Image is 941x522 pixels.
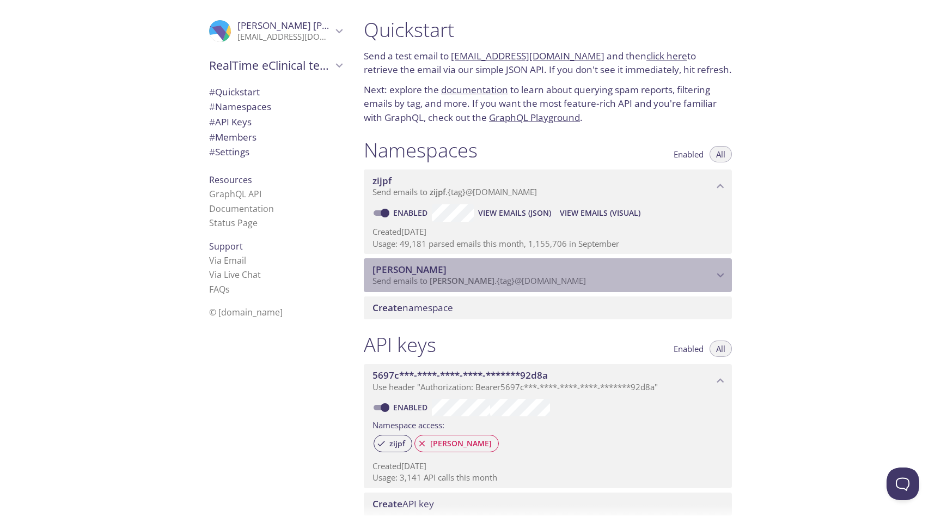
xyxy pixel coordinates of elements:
[474,204,555,222] button: View Emails (JSON)
[200,114,351,130] div: API Keys
[209,240,243,252] span: Support
[209,58,332,73] span: RealTime eClinical team
[209,100,271,113] span: Namespaces
[364,169,732,203] div: zijpf namespace
[209,254,246,266] a: Via Email
[478,207,551,220] span: View Emails (JSON)
[209,203,274,215] a: Documentation
[887,468,919,500] iframe: Help Scout Beacon - Open
[372,238,723,250] p: Usage: 49,181 parsed emails this month, 1,155,706 in September
[209,188,261,200] a: GraphQL API
[200,130,351,145] div: Members
[430,275,494,286] span: [PERSON_NAME]
[209,283,230,295] a: FAQ
[372,263,447,276] span: [PERSON_NAME]
[560,207,640,220] span: View Emails (Visual)
[209,116,252,128] span: API Keys
[372,186,537,197] span: Send emails to . {tag} @[DOMAIN_NAME]
[364,493,732,515] div: Create API Key
[364,83,732,125] p: Next: explore the to learn about querying spam reports, filtering emails by tag, and more. If you...
[209,306,283,318] span: © [DOMAIN_NAME]
[372,460,723,472] p: Created [DATE]
[200,51,351,80] div: RealTime eClinical team
[209,131,215,143] span: #
[200,99,351,114] div: Namespaces
[372,226,723,238] p: Created [DATE]
[710,341,732,357] button: All
[667,341,710,357] button: Enabled
[209,217,258,229] a: Status Page
[451,50,604,62] a: [EMAIL_ADDRESS][DOMAIN_NAME]
[200,13,351,49] div: Kris McDaniel
[372,497,434,510] span: API key
[225,283,230,295] span: s
[364,296,732,319] div: Create namespace
[209,269,261,281] a: Via Live Chat
[372,472,723,483] p: Usage: 3,141 API calls this month
[364,17,732,42] h1: Quickstart
[424,439,498,448] span: [PERSON_NAME]
[372,275,586,286] span: Send emails to . {tag} @[DOMAIN_NAME]
[441,83,508,96] a: documentation
[209,116,215,128] span: #
[364,258,732,292] div: smruti namespace
[710,146,732,162] button: All
[430,186,445,197] span: zijpf
[364,138,478,162] h1: Namespaces
[667,146,710,162] button: Enabled
[414,435,499,452] div: [PERSON_NAME]
[372,174,392,187] span: zijpf
[209,131,256,143] span: Members
[392,402,432,412] a: Enabled
[383,439,412,448] span: zijpf
[209,86,215,98] span: #
[209,174,252,186] span: Resources
[209,86,260,98] span: Quickstart
[372,301,453,314] span: namespace
[646,50,687,62] a: click here
[555,204,645,222] button: View Emails (Visual)
[374,435,412,452] div: zijpf
[364,49,732,77] p: Send a test email to and then to retrieve the email via our simple JSON API. If you don't see it ...
[200,84,351,100] div: Quickstart
[209,145,249,158] span: Settings
[209,100,215,113] span: #
[372,416,444,432] label: Namespace access:
[392,208,432,218] a: Enabled
[237,19,387,32] span: [PERSON_NAME] [PERSON_NAME]
[489,111,580,124] a: GraphQL Playground
[372,497,402,510] span: Create
[364,332,436,357] h1: API keys
[200,144,351,160] div: Team Settings
[372,301,402,314] span: Create
[209,145,215,158] span: #
[237,32,332,43] p: [EMAIL_ADDRESS][DOMAIN_NAME]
